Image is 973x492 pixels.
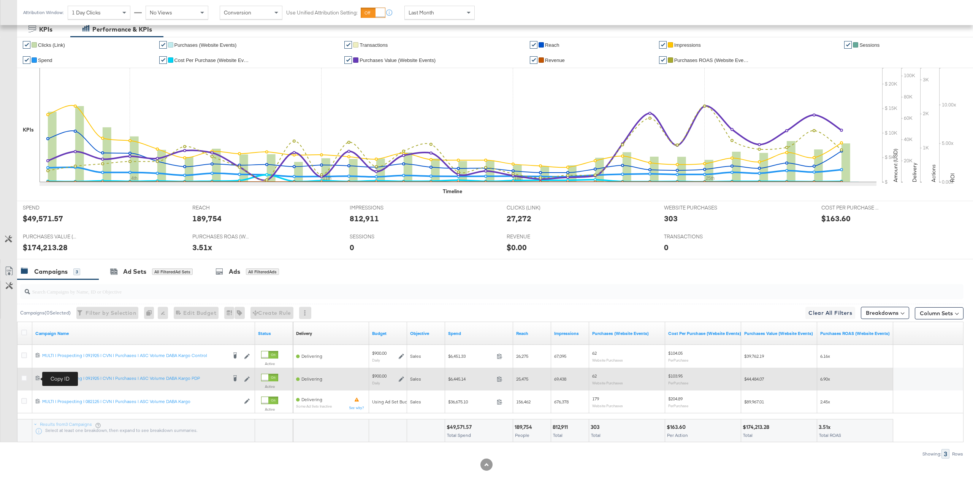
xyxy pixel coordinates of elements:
span: Purchases (Website Events) [174,42,237,48]
span: 179 [592,396,599,402]
span: Sales [410,353,421,359]
div: 3.51x [819,424,833,431]
span: $89,967.01 [744,399,764,405]
div: 303 [664,213,678,224]
span: SESSIONS [350,233,407,240]
div: 0 [664,242,669,253]
div: Delivery [296,330,312,336]
a: The total value of the purchase actions divided by spend tracked by your Custom Audience pixel on... [820,330,890,336]
span: $6,451.33 [448,353,494,359]
span: 62 [592,350,597,356]
span: SPEND [23,204,80,211]
div: Showing: [922,451,941,457]
span: Transactions [360,42,388,48]
div: Performance & KPIs [92,25,152,34]
span: Total [591,432,601,438]
label: Active [261,384,278,389]
span: TRANSACTIONS [664,233,721,240]
a: ✔ [530,41,537,49]
span: Revenue [545,57,565,63]
div: 303 [591,424,602,431]
div: 3.51x [192,242,212,253]
a: The number of people your ad was served to. [516,330,548,336]
span: Clear All Filters [808,308,852,318]
div: MULTI | Prospecting | 091925 | CVN | Purchases | ASC Volume DABA Kargo Control [42,352,227,359]
span: Delivering [301,353,322,359]
div: $900.00 [372,373,387,379]
div: $174,213.28 [23,242,68,253]
span: Sessions [859,42,880,48]
span: 1 Day Clicks [72,9,101,16]
span: 6.90x [820,376,830,382]
span: 676,378 [554,399,569,405]
a: ✔ [659,56,667,64]
a: Your campaign name. [35,330,252,336]
span: Purchases Value (Website Events) [360,57,436,63]
div: 27,272 [507,213,531,224]
label: Active [261,407,278,412]
div: $0.00 [507,242,527,253]
span: 26,275 [516,353,528,359]
a: MULTI | Prospecting | 082125 | CVN | Purchases | ASC Volume DABA Kargo [42,398,240,405]
button: Column Sets [915,307,963,319]
span: $39,762.19 [744,353,764,359]
div: Ads [229,267,240,276]
sub: Per Purchase [668,358,688,362]
label: Use Unified Attribution Setting: [286,9,358,16]
div: $49,571.57 [447,424,474,431]
label: Active [261,361,278,366]
a: ✔ [344,56,352,64]
sub: Per Purchase [668,381,688,385]
span: $6,445.14 [448,376,494,382]
span: Total Spend [447,432,471,438]
text: Amount (USD) [892,149,899,182]
a: ✔ [844,41,852,49]
span: $204.89 [668,396,683,402]
span: 67,095 [554,353,566,359]
span: Total [553,432,563,438]
div: Timeline [443,188,462,195]
span: Per Action [667,432,688,438]
span: IMPRESSIONS [350,204,407,211]
span: 6.16x [820,353,830,359]
span: Reach [545,42,559,48]
div: MULTI | Prospecting | 091925 | CVN | Purchases | ASC Volume DABA Kargo PDP [42,375,227,381]
a: MULTI | Prospecting | 091925 | CVN | Purchases | ASC Volume DABA Kargo PDP [42,375,227,383]
span: Spend [38,57,52,63]
span: Sales [410,399,421,405]
div: $163.60 [821,213,851,224]
a: The average cost for each purchase tracked by your Custom Audience pixel on your website after pe... [668,330,741,336]
div: KPIs [23,126,34,133]
sub: Some Ad Sets Inactive [296,404,332,408]
div: $49,571.57 [23,213,63,224]
sub: Website Purchases [592,358,623,362]
span: Delivering [301,376,322,382]
div: All Filtered Ads [246,268,279,275]
span: Purchases ROAS (Website Events) [674,57,750,63]
button: Breakdowns [861,307,909,319]
span: Total ROAS [819,432,841,438]
button: Clear All Filters [805,307,855,319]
a: ✔ [344,41,352,49]
div: $163.60 [667,424,688,431]
span: Conversion [224,9,251,16]
div: $174,213.28 [743,424,772,431]
div: 0 [144,307,158,319]
div: Campaigns ( 0 Selected) [20,309,71,316]
span: $36,675.10 [448,399,494,405]
a: ✔ [159,41,167,49]
a: Shows the current state of your Ad Campaign. [258,330,290,336]
a: ✔ [659,41,667,49]
span: 25,475 [516,376,528,382]
a: The number of times your ad was served. On mobile apps an ad is counted as served the first time ... [554,330,586,336]
div: 189,754 [192,213,222,224]
span: Delivering [301,397,322,402]
span: 156,462 [516,399,531,405]
span: PURCHASES ROAS (WEBSITE EVENTS) [192,233,249,240]
sub: Daily [372,358,380,362]
a: ✔ [23,41,30,49]
input: Search Campaigns by Name, ID or Objective [30,281,875,296]
div: Using Ad Set Budget [372,399,414,405]
a: Your campaign's objective. [410,330,442,336]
